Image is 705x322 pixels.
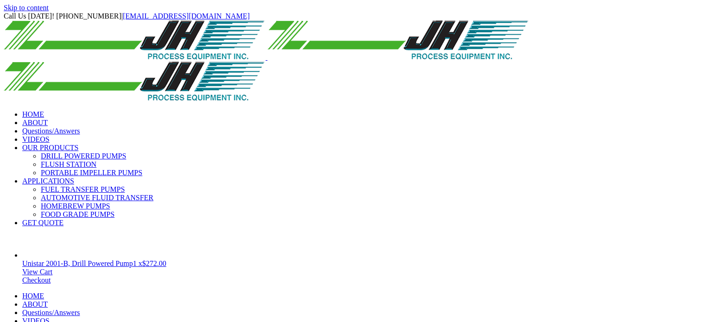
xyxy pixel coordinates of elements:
[142,259,146,267] span: $
[22,276,51,284] a: Checkout
[22,177,74,185] a: APPLICATIONS
[22,268,52,276] a: View Cart
[133,259,166,267] span: 1 x
[41,210,114,218] a: FOOD GRADE PUMPS
[4,4,49,12] a: Skip to content
[22,309,80,316] a: Questions/Answers
[41,185,125,193] a: FUEL TRANSFER PUMPS
[4,12,121,20] span: Call Us [DATE]! [PHONE_NUMBER]
[41,152,126,160] a: DRILL POWERED PUMPS
[22,110,44,118] a: HOME
[41,169,142,177] a: PORTABLE IMPELLER PUMPS
[22,119,48,126] a: ABOUT
[22,292,44,300] a: HOME
[22,300,48,308] a: ABOUT
[22,259,133,267] span: Unistar 2001-B, Drill Powered Pump
[22,219,64,227] a: GET QUOTE
[41,194,153,202] a: AUTOMOTIVE FLUID TRANSFER
[41,160,96,168] a: FLUSH STATION
[22,251,701,268] a: Unistar 2001-B, Drill Powered Pump1 x$272.00
[41,202,110,210] a: HOMEBREW PUMPS
[22,127,80,135] a: Questions/Answers
[142,259,166,267] bdi: 272.00
[4,110,701,284] nav: Main Menu
[121,12,123,20] span: |
[22,144,78,152] a: OUR PRODUCTS
[123,12,250,20] a: [EMAIL_ADDRESS][DOMAIN_NAME]
[22,135,50,143] a: VIDEOS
